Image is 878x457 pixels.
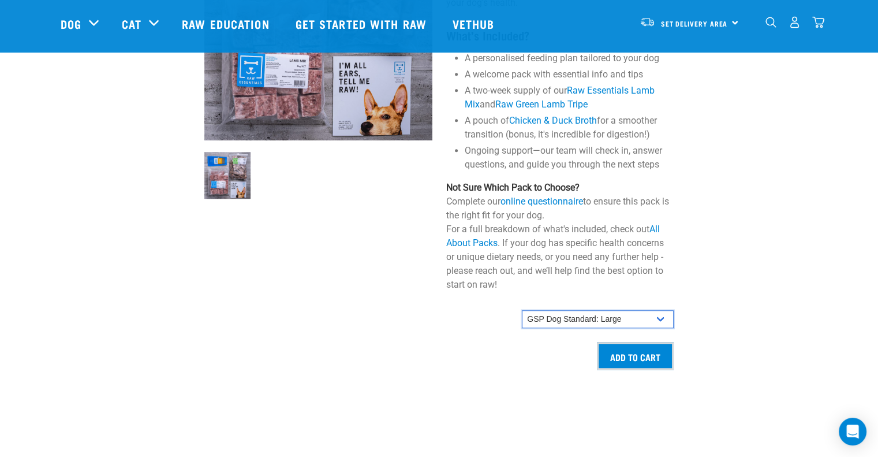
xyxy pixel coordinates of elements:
[465,84,674,112] li: A two-week supply of our and
[284,1,441,47] a: Get started with Raw
[500,196,583,207] a: online questionnaire
[446,181,674,292] p: Complete our to ensure this pack is the right fit for your dog. For a full breakdown of what's in...
[789,16,801,28] img: user.png
[465,85,655,110] a: Raw Essentials Lamb Mix
[495,99,588,110] a: Raw Green Lamb Tripe
[170,1,283,47] a: Raw Education
[441,1,509,47] a: Vethub
[465,68,674,81] li: A welcome pack with essential info and tips
[661,21,728,25] span: Set Delivery Area
[765,17,776,28] img: home-icon-1@2x.png
[204,152,251,199] img: NSP Dog Standard Update
[812,16,824,28] img: home-icon@2x.png
[446,182,580,193] strong: Not Sure Which Pack to Choose?
[509,115,597,126] a: Chicken & Duck Broth
[597,342,674,370] input: Add to cart
[446,224,660,248] a: All About Packs
[465,114,674,142] li: A pouch of for a smoother transition (bonus, it's incredible for digestion!)
[465,51,674,65] li: A personalised feeding plan tailored to your dog
[61,15,81,32] a: Dog
[640,17,655,27] img: van-moving.png
[839,418,866,445] div: Open Intercom Messenger
[122,15,141,32] a: Cat
[465,144,674,172] li: Ongoing support—our team will check in, answer questions, and guide you through the next steps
